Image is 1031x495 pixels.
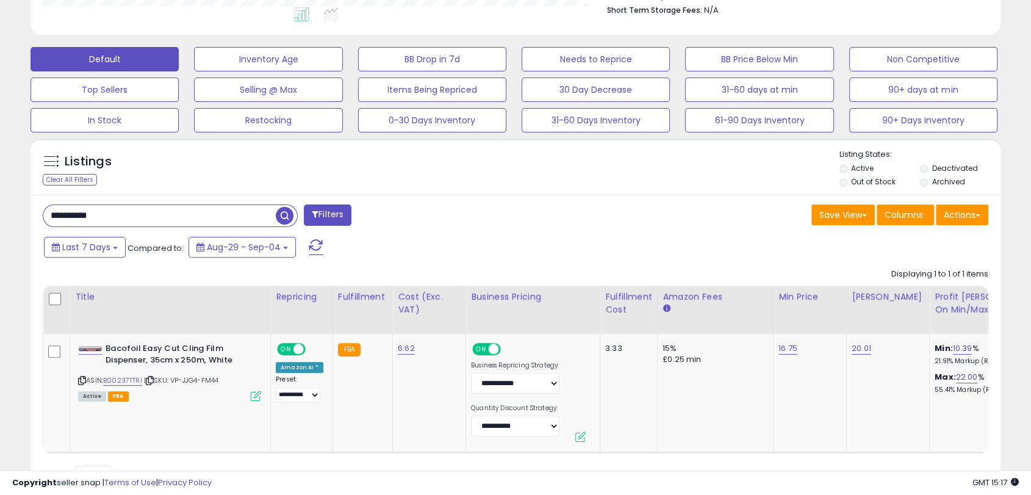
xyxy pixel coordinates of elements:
b: Max: [935,371,956,383]
div: Amazon Fees [663,291,768,303]
div: Displaying 1 to 1 of 1 items [891,269,988,280]
small: Amazon Fees. [663,303,670,314]
span: All listings currently available for purchase on Amazon [78,391,106,402]
div: Preset: [276,375,323,403]
button: 31-60 days at min [685,78,833,102]
button: Needs to Reprice [522,47,670,71]
h5: Listings [65,153,112,170]
button: 61-90 Days Inventory [685,108,833,132]
label: Active [851,163,874,173]
a: B00237TTRI [103,375,142,386]
button: BB Price Below Min [685,47,833,71]
label: Business Repricing Strategy: [471,361,559,370]
button: In Stock [31,108,179,132]
span: Show: entries [52,470,140,482]
button: Top Sellers [31,78,179,102]
div: Title [75,291,265,303]
strong: Copyright [12,477,57,488]
span: Columns [885,209,923,221]
button: Save View [811,204,875,225]
div: ASIN: [78,343,261,400]
img: 31SOKsGjFQL._SL40_.jpg [78,344,102,354]
small: FBA [338,343,361,356]
label: Archived [932,176,965,187]
div: seller snap | | [12,477,212,489]
div: 3.33 [605,343,648,354]
button: Items Being Repriced [358,78,506,102]
div: Clear All Filters [43,174,97,186]
a: 10.39 [953,342,972,355]
button: Aug-29 - Sep-04 [189,237,296,258]
div: 15% [663,343,764,354]
div: Amazon AI * [276,362,323,373]
button: Restocking [194,108,342,132]
button: 90+ days at min [849,78,997,102]
span: ON [278,344,293,355]
div: Fulfillment [338,291,387,303]
label: Out of Stock [851,176,896,187]
div: Fulfillment Cost [605,291,652,316]
button: BB Drop in 7d [358,47,506,71]
span: Compared to: [128,242,184,254]
span: OFF [499,344,519,355]
span: 2025-09-12 15:17 GMT [972,477,1019,488]
button: Default [31,47,179,71]
button: Actions [936,204,988,225]
span: | SKU: VP-JJG4-FM44 [144,375,218,385]
button: Columns [877,204,934,225]
a: 22.00 [956,371,978,383]
span: N/A [704,4,719,16]
button: 90+ Days Inventory [849,108,997,132]
b: Min: [935,342,953,354]
span: Aug-29 - Sep-04 [207,241,281,253]
button: Selling @ Max [194,78,342,102]
span: ON [473,344,489,355]
a: 16.75 [778,342,797,355]
button: Non Competitive [849,47,997,71]
label: Quantity Discount Strategy: [471,404,559,413]
a: 20.01 [852,342,871,355]
span: OFF [304,344,323,355]
button: Last 7 Days [44,237,126,258]
button: 31-60 Days Inventory [522,108,670,132]
div: Repricing [276,291,328,303]
span: FBA [108,391,129,402]
div: Cost (Exc. VAT) [398,291,461,316]
div: £0.25 min [663,354,764,365]
div: Business Pricing [471,291,595,303]
b: Bacofoil Easy Cut Cling Film Dispenser, 35cm x 250m, White [106,343,254,369]
button: 0-30 Days Inventory [358,108,506,132]
b: Short Term Storage Fees: [607,5,702,15]
a: 6.62 [398,342,415,355]
span: Last 7 Days [62,241,110,253]
button: Inventory Age [194,47,342,71]
a: Privacy Policy [158,477,212,488]
div: [PERSON_NAME] [852,291,924,303]
a: Terms of Use [104,477,156,488]
div: Min Price [778,291,841,303]
button: Filters [304,204,351,226]
p: Listing States: [839,149,1000,161]
button: 30 Day Decrease [522,78,670,102]
label: Deactivated [932,163,978,173]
